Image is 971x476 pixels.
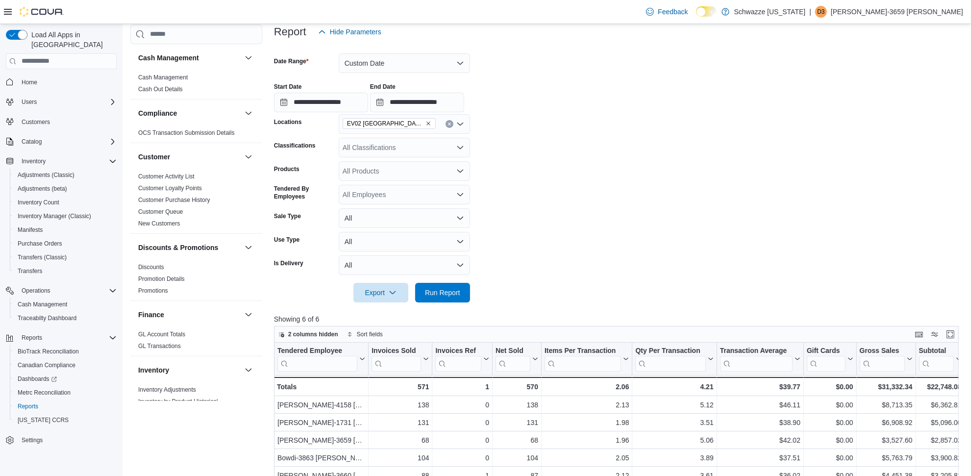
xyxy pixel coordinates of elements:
[18,240,62,248] span: Purchase Orders
[138,386,196,394] span: Inventory Adjustments
[138,152,170,162] h3: Customer
[415,283,470,302] button: Run Report
[18,136,46,148] button: Catalog
[919,399,961,411] div: $6,362.81
[496,399,538,411] div: 138
[929,328,941,340] button: Display options
[18,136,117,148] span: Catalog
[635,346,713,371] button: Qty Per Transaction
[435,381,489,393] div: 1
[359,283,402,302] span: Export
[138,152,241,162] button: Customer
[138,208,183,216] span: Customer Queue
[27,30,117,50] span: Load All Apps in [GEOGRAPHIC_DATA]
[243,309,254,321] button: Finance
[635,346,705,371] div: Qty Per Transaction
[10,196,121,209] button: Inventory Count
[14,210,95,222] a: Inventory Manager (Classic)
[370,93,464,112] input: Press the down key to open a popover containing a calendar.
[18,155,50,167] button: Inventory
[138,173,195,180] a: Customer Activity List
[10,182,121,196] button: Adjustments (beta)
[10,311,121,325] button: Traceabilty Dashboard
[435,417,489,428] div: 0
[372,417,429,428] div: 131
[138,331,185,338] a: GL Account Totals
[138,287,168,295] span: Promotions
[274,328,342,340] button: 2 columns hidden
[14,414,73,426] a: [US_STATE] CCRS
[859,399,912,411] div: $8,713.35
[859,346,912,371] button: Gross Sales
[496,417,538,428] div: 131
[496,346,538,371] button: Net Sold
[807,434,853,446] div: $0.00
[658,7,688,17] span: Feedback
[22,157,46,165] span: Inventory
[274,93,368,112] input: Press the down key to open a popover containing a calendar.
[14,299,71,310] a: Cash Management
[635,381,713,393] div: 4.21
[18,185,67,193] span: Adjustments (beta)
[277,346,357,371] div: Tendered Employee
[343,328,387,340] button: Sort fields
[14,169,117,181] span: Adjustments (Classic)
[130,171,262,233] div: Customer
[10,237,121,251] button: Purchase Orders
[435,346,481,371] div: Invoices Ref
[18,332,46,344] button: Reports
[859,417,912,428] div: $6,908.92
[370,83,396,91] label: End Date
[815,6,827,18] div: Danielle-3659 Cox
[138,276,185,282] a: Promotion Details
[14,312,80,324] a: Traceabilty Dashboard
[277,381,365,393] div: Totals
[22,98,37,106] span: Users
[138,53,199,63] h3: Cash Management
[138,85,183,93] span: Cash Out Details
[18,76,41,88] a: Home
[10,168,121,182] button: Adjustments (Classic)
[10,372,121,386] a: Dashboards
[2,154,121,168] button: Inventory
[2,115,121,129] button: Customers
[14,346,117,357] span: BioTrack Reconciliation
[720,417,800,428] div: $38.90
[22,436,43,444] span: Settings
[330,27,381,37] span: Hide Parameters
[274,165,299,173] label: Products
[720,346,792,355] div: Transaction Average
[130,328,262,356] div: Finance
[339,53,470,73] button: Custom Date
[18,116,117,128] span: Customers
[138,220,180,227] span: New Customers
[18,171,75,179] span: Adjustments (Classic)
[919,346,961,371] button: Subtotal
[18,361,75,369] span: Canadian Compliance
[734,6,806,18] p: Schwazze [US_STATE]
[14,183,117,195] span: Adjustments (beta)
[14,346,83,357] a: BioTrack Reconciliation
[545,452,629,464] div: 2.05
[18,314,76,322] span: Traceabilty Dashboard
[138,264,164,271] a: Discounts
[138,243,218,252] h3: Discounts & Promotions
[635,399,713,411] div: 5.12
[545,346,622,371] div: Items Per Transaction
[277,346,365,371] button: Tendered Employee
[720,381,800,393] div: $39.77
[18,301,67,308] span: Cash Management
[274,26,306,38] h3: Report
[138,196,210,204] span: Customer Purchase History
[14,414,117,426] span: Washington CCRS
[138,86,183,93] a: Cash Out Details
[138,386,196,393] a: Inventory Adjustments
[274,314,966,324] p: Showing 6 of 6
[138,398,218,405] a: Inventory by Product Historical
[357,330,383,338] span: Sort fields
[138,129,235,137] span: OCS Transaction Submission Details
[859,452,912,464] div: $5,763.79
[274,212,301,220] label: Sale Type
